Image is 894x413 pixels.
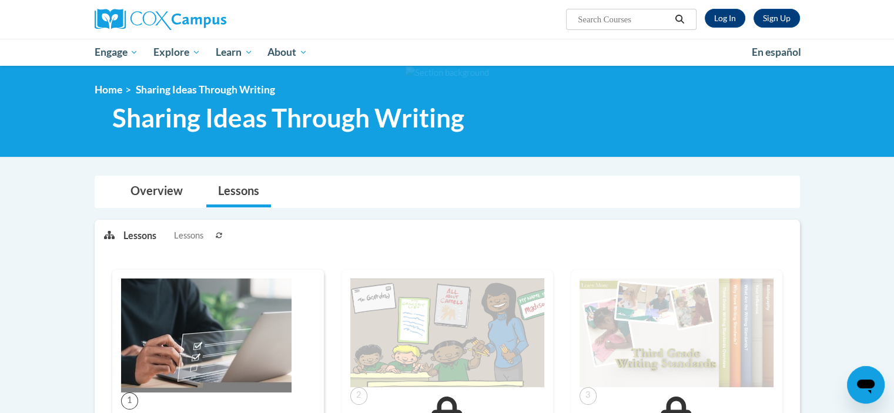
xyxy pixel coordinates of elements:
[95,83,122,96] a: Home
[580,387,597,404] span: 3
[206,176,271,207] a: Lessons
[754,9,800,28] a: Register
[95,9,318,30] a: Cox Campus
[119,176,195,207] a: Overview
[580,278,774,388] img: Course Image
[705,9,745,28] a: Log In
[752,46,801,58] span: En español
[174,229,203,242] span: Lessons
[121,392,138,409] span: 1
[350,387,367,404] span: 2
[87,39,146,66] a: Engage
[77,39,818,66] div: Main menu
[94,45,138,59] span: Engage
[136,83,275,96] span: Sharing Ideas Through Writing
[671,12,688,26] button: Search
[577,12,671,26] input: Search Courses
[208,39,260,66] a: Learn
[121,278,292,392] img: Course Image
[123,229,156,242] p: Lessons
[744,40,809,65] a: En español
[95,9,226,30] img: Cox Campus
[847,366,885,404] iframe: Button to launch messaging window
[267,45,307,59] span: About
[350,278,544,388] img: Course Image
[216,45,253,59] span: Learn
[406,66,489,79] img: Section background
[153,45,200,59] span: Explore
[146,39,208,66] a: Explore
[260,39,315,66] a: About
[112,102,464,133] span: Sharing Ideas Through Writing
